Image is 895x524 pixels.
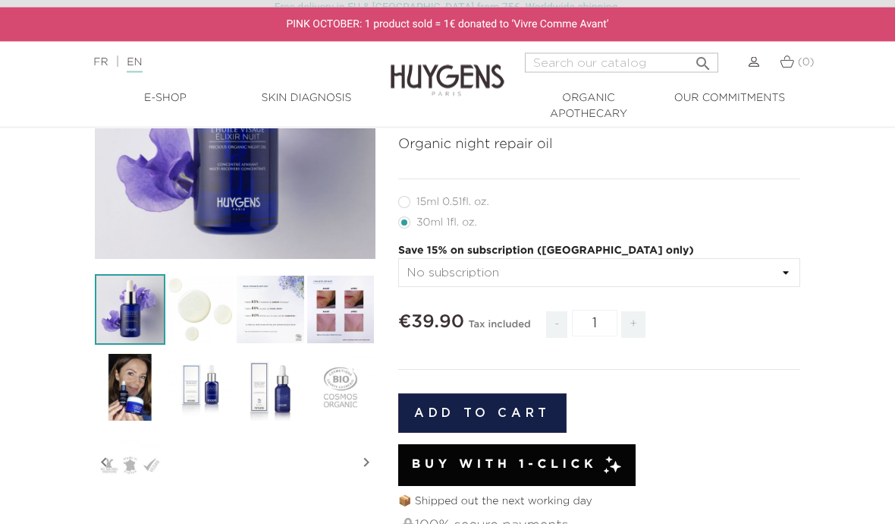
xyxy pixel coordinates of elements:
label: 30ml 1fl. oz. [398,217,495,229]
label: 15ml 0.51fl. oz. [398,197,507,209]
span: + [621,312,645,339]
div: | [86,53,361,71]
i:  [357,425,375,501]
p: Save 15% on subscription ([GEOGRAPHIC_DATA] only) [398,244,800,260]
a: Organic Apothecary [518,90,659,122]
span: €39.90 [398,314,464,332]
button: Add to cart [398,394,567,434]
span: - [546,312,567,339]
input: Search [525,53,718,73]
img: Huygens [391,40,504,99]
i:  [95,425,113,501]
a: FR [93,57,108,68]
p: Organic night repair oil [398,135,800,156]
input: Quantity [572,311,617,337]
span: (0) [798,57,815,68]
a: E-Shop [95,90,236,106]
i:  [694,50,712,68]
div: Tax included [468,309,530,350]
a: Skin Diagnosis [236,90,377,106]
a: Our commitments [659,90,800,106]
p: 📦 Shipped out the next working day [398,494,800,510]
a: EN [127,57,142,73]
button:  [689,49,717,69]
